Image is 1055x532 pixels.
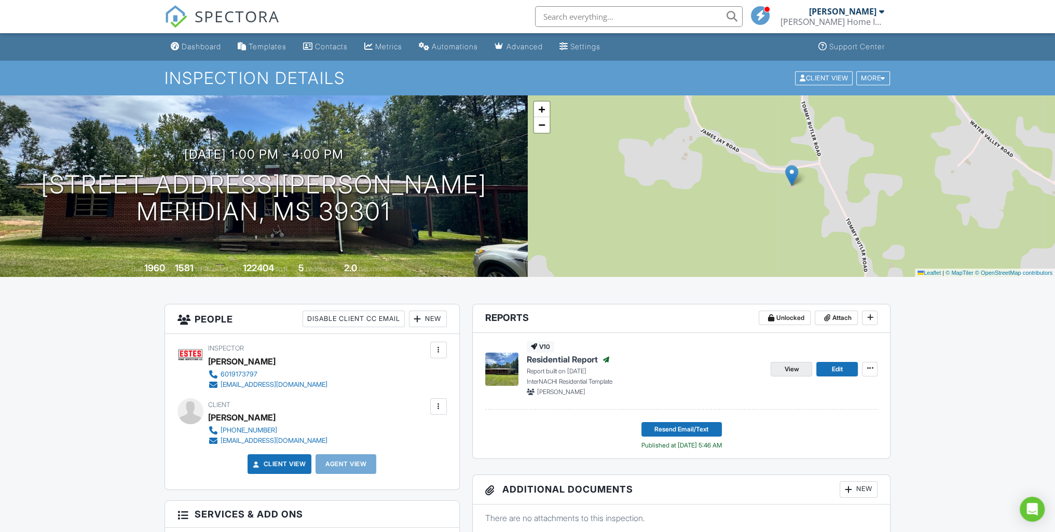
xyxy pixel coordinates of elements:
div: 1960 [144,262,165,273]
a: Zoom out [534,117,550,133]
div: 5 [298,262,304,273]
a: 6019173797 [208,369,327,380]
span: bathrooms [359,265,388,273]
div: 6019173797 [221,370,257,379]
div: [EMAIL_ADDRESS][DOMAIN_NAME] [221,381,327,389]
div: 122404 [243,262,274,273]
div: [EMAIL_ADDRESS][DOMAIN_NAME] [221,437,327,445]
span: Lot Size [220,265,241,273]
a: [EMAIL_ADDRESS][DOMAIN_NAME] [208,380,327,390]
div: Client View [795,71,853,85]
a: Client View [251,459,306,469]
a: Support Center [814,37,889,57]
a: Templates [234,37,291,57]
div: New [409,311,447,327]
a: Advanced [490,37,547,57]
h1: Inspection Details [165,69,891,87]
a: Leaflet [917,270,941,276]
div: Metrics [375,42,402,51]
div: New [840,481,878,498]
div: Disable Client CC Email [303,311,405,327]
img: The Best Home Inspection Software - Spectora [165,5,187,28]
h1: [STREET_ADDRESS][PERSON_NAME] Meridian, MS 39301 [41,171,487,226]
p: There are no attachments to this inspection. [485,512,878,524]
a: Settings [555,37,605,57]
a: © MapTiler [946,270,974,276]
a: SPECTORA [165,14,280,36]
h3: Services & Add ons [165,501,459,528]
input: Search everything... [535,6,743,27]
div: [PHONE_NUMBER] [221,426,277,435]
div: Dashboard [182,42,221,51]
span: bedrooms [306,265,334,273]
img: Marker [785,165,798,186]
span: − [538,118,545,131]
a: Client View [794,74,855,81]
div: Estes Home Inspections [780,17,884,27]
a: [PHONE_NUMBER] [208,425,327,436]
span: Inspector [208,344,244,352]
span: + [538,103,545,116]
span: | [942,270,944,276]
div: More [856,71,890,85]
a: Dashboard [167,37,225,57]
span: Built [131,265,143,273]
div: Open Intercom Messenger [1020,497,1045,522]
span: SPECTORA [195,5,280,27]
span: sq.ft. [276,265,289,273]
div: Support Center [829,42,885,51]
div: Templates [249,42,286,51]
a: Zoom in [534,102,550,117]
h3: [DATE] 1:00 pm - 4:00 pm [184,147,344,161]
div: [PERSON_NAME] [809,6,876,17]
div: [PERSON_NAME] [208,354,276,369]
a: Contacts [299,37,352,57]
a: [EMAIL_ADDRESS][DOMAIN_NAME] [208,436,327,446]
div: 1581 [175,262,194,273]
h3: Additional Documents [473,475,890,505]
div: [PERSON_NAME] [208,410,276,425]
div: Settings [570,42,600,51]
div: 2.0 [344,262,357,273]
a: Automations (Basic) [415,37,482,57]
div: Automations [432,42,478,51]
span: Client [208,401,230,409]
a: Metrics [360,37,406,57]
div: Contacts [315,42,348,51]
span: sq. ft. [195,265,210,273]
h3: People [165,304,459,334]
a: © OpenStreetMap contributors [975,270,1052,276]
div: Advanced [506,42,543,51]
